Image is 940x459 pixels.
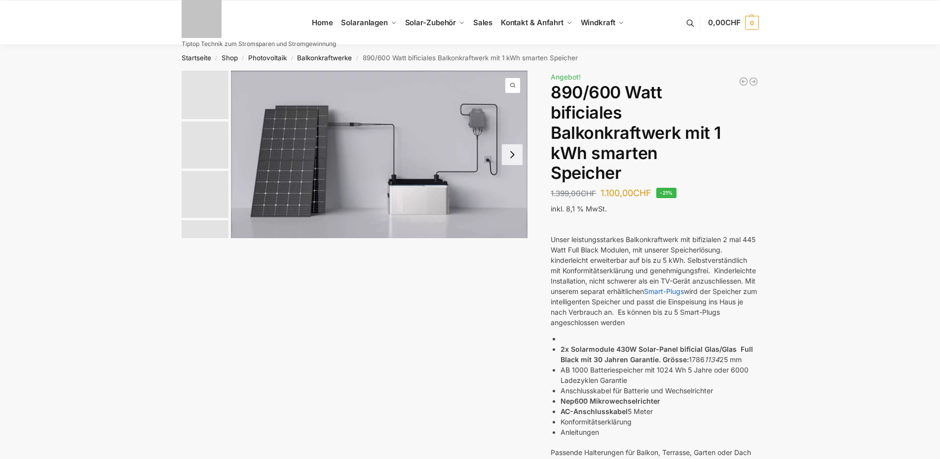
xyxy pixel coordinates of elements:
span: CHF [633,188,651,198]
img: ASE 1000 Batteriespeicher [231,71,528,238]
strong: AC-Anschlusskabel [561,407,628,416]
li: AB 1000 Batteriespeicher mit 1024 Wh 5 Jahre oder 6000 Ladezyklen Garantie [561,365,758,385]
button: Next slide [502,144,523,165]
img: 1 (3) [182,220,228,267]
a: Startseite [182,54,211,62]
em: 1134 [705,355,719,364]
h1: 890/600 Watt bificiales Balkonkraftwerk mit 1 kWh smarten Speicher [551,83,758,183]
li: 5 Meter [561,406,758,417]
span: Solar-Zubehör [405,18,456,27]
span: Sales [473,18,493,27]
a: Balkonkraftwerk 445/860 Erweiterungsmodul [739,77,749,86]
p: Tiptop Technik zum Stromsparen und Stromgewinnung [182,41,336,47]
a: Kontakt & Anfahrt [496,0,576,45]
span: 0 [745,16,759,30]
span: CHF [725,18,741,27]
p: Unser leistungsstarkes Balkonkraftwerk mit bifizialen 2 mal 445 Watt Full Black Modulen, mit unse... [551,234,758,328]
a: Balkonkraftwerke [297,54,352,62]
span: -21% [656,188,677,198]
span: / [238,54,248,62]
a: WiFi Smart Plug für unseren Plug & Play Batteriespeicher [749,77,758,86]
a: Solar-Zubehör [401,0,469,45]
li: Konformitätserklärung [561,417,758,427]
li: Anleitungen [561,427,758,437]
nav: Breadcrumb [164,45,776,71]
span: inkl. 8,1 % MwSt. [551,205,607,213]
span: / [287,54,297,62]
bdi: 1.399,00 [551,189,596,198]
a: Windkraft [576,0,628,45]
span: / [352,54,362,62]
strong: Nep600 Mikrowechselrichter [561,397,660,405]
a: 0,00CHF 0 [708,8,758,38]
span: 1786 25 mm [689,355,742,364]
a: Sales [469,0,496,45]
img: Bificial 30 % mehr Leistung [182,171,228,218]
img: ASE 1000 Batteriespeicher [182,71,228,119]
span: 0,00 [708,18,740,27]
span: Kontakt & Anfahrt [501,18,564,27]
img: 860w-mi-1kwh-speicher [182,122,228,168]
a: ASE 1000 Batteriespeicher1 3 scaled [231,71,528,238]
span: / [211,54,222,62]
bdi: 1.100,00 [601,188,651,198]
span: Angebot! [551,73,581,81]
a: Smart-Plugs [644,287,684,295]
a: Photovoltaik [248,54,287,62]
a: Solaranlagen [337,0,401,45]
span: CHF [581,189,596,198]
li: Anschlusskabel für Batterie und Wechselrichter [561,385,758,396]
strong: 2x Solarmodule 430W Solar-Panel bificial Glas/Glas Full Black mit 30 Jahren Garantie. Grösse: [561,345,753,364]
span: Solaranlagen [341,18,388,27]
span: Windkraft [581,18,615,27]
a: Shop [222,54,238,62]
